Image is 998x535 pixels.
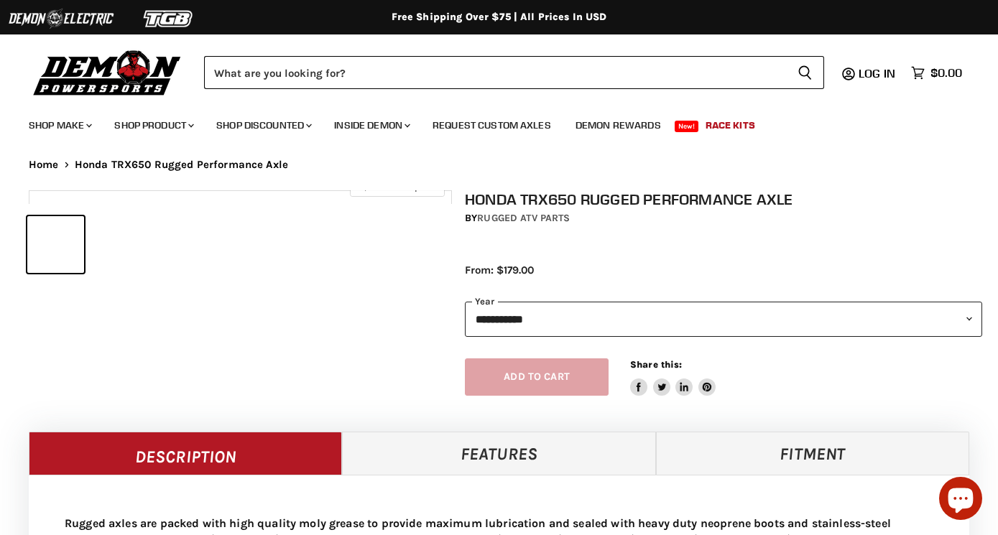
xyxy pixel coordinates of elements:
[465,210,982,226] div: by
[695,111,766,140] a: Race Kits
[477,212,570,224] a: Rugged ATV Parts
[630,359,682,370] span: Share this:
[656,432,969,475] a: Fitment
[342,432,655,475] a: Features
[675,121,699,132] span: New!
[565,111,672,140] a: Demon Rewards
[852,67,904,80] a: Log in
[465,190,982,208] h1: Honda TRX650 Rugged Performance Axle
[29,159,59,171] a: Home
[7,5,115,32] img: Demon Electric Logo 2
[18,105,958,140] ul: Main menu
[859,66,895,80] span: Log in
[904,62,969,83] a: $0.00
[204,56,824,89] form: Product
[204,56,786,89] input: Search
[786,56,824,89] button: Search
[323,111,419,140] a: Inside Demon
[115,5,223,32] img: TGB Logo 2
[18,111,101,140] a: Shop Make
[205,111,320,140] a: Shop Discounted
[29,47,186,98] img: Demon Powersports
[422,111,562,140] a: Request Custom Axles
[27,216,84,273] button: IMAGE thumbnail
[103,111,203,140] a: Shop Product
[630,358,716,396] aside: Share this:
[935,477,987,524] inbox-online-store-chat: Shopify online store chat
[465,302,982,337] select: year
[930,66,962,80] span: $0.00
[29,432,342,475] a: Description
[75,159,288,171] span: Honda TRX650 Rugged Performance Axle
[465,264,534,276] span: From: $179.00
[357,181,437,192] span: Click to expand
